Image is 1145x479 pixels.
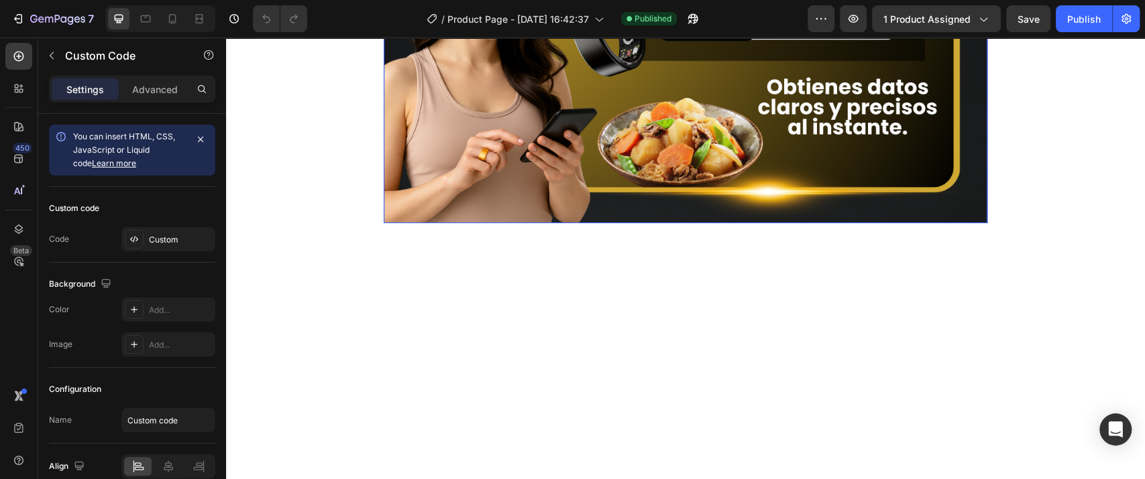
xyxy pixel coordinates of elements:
span: You can insert HTML, CSS, JavaScript or Liquid code [73,131,175,168]
span: / [441,12,445,26]
button: 1 product assigned [872,5,1001,32]
div: Beta [10,245,32,256]
p: Advanced [132,82,178,96]
div: Undo/Redo [253,5,307,32]
a: Learn more [92,158,136,168]
span: 1 product assigned [883,12,971,26]
div: Image [49,338,72,350]
button: 7 [5,5,100,32]
iframe: Design area [226,38,1145,479]
div: Code [49,233,69,245]
span: Published [635,13,671,25]
button: Save [1006,5,1050,32]
div: Publish [1067,12,1101,26]
div: Add... [149,304,212,316]
div: Custom [149,234,212,246]
button: Publish [1056,5,1112,32]
p: 7 [88,11,94,27]
div: Color [49,303,70,316]
span: Product Page - [DATE] 16:42:37 [447,12,589,26]
div: Custom code [49,202,99,214]
div: Add... [149,339,212,351]
div: Open Intercom Messenger [1099,413,1132,446]
p: Custom Code [65,48,179,64]
div: Align [49,458,87,476]
div: Name [49,414,72,426]
div: Background [49,275,114,293]
p: Settings [66,82,104,96]
div: Configuration [49,383,101,395]
span: Save [1018,13,1040,25]
div: 450 [13,143,32,153]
